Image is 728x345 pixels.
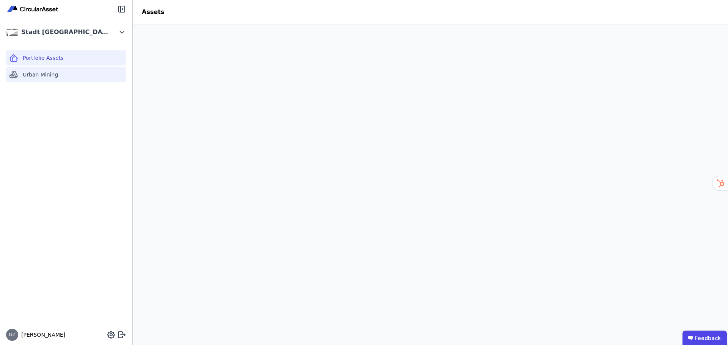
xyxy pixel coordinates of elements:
[133,24,728,345] iframe: retool
[18,331,65,339] span: [PERSON_NAME]
[23,71,58,78] span: Urban Mining
[6,5,60,14] img: Concular
[23,54,64,62] span: Portfolio Assets
[133,8,173,17] div: Assets
[21,28,108,37] div: Stadt [GEOGRAPHIC_DATA] Gebäudemanagement
[6,26,18,38] img: Stadt Aachen Gebäudemanagement
[9,333,16,337] span: GZ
